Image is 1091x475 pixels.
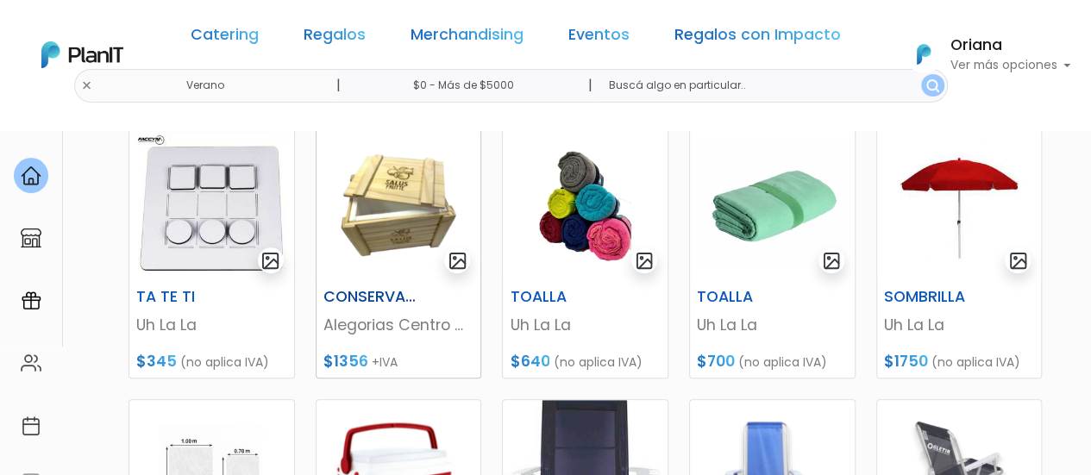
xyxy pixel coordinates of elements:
[499,288,613,306] h6: TOALLA
[503,129,668,281] img: thumb_WhatsApp_Image_2023-10-16_at_20.09.06.jpg
[926,79,939,92] img: search_button-432b6d5273f82d61273b3651a40e1bd1b912527efae98b1b7a1b2c0702e16a8d.svg
[336,75,341,96] p: |
[635,251,655,271] img: gallery-light
[894,32,1070,77] button: PlanIt Logo Oriana Ver más opciones
[21,166,41,186] img: home-e721727adea9d79c4d83392d1f703f7f8bce08238fde08b1acbfd93340b81755.svg
[738,353,827,371] span: (no aplica IVA)
[136,351,177,372] span: $345
[568,28,630,48] a: Eventos
[191,28,259,48] a: Catering
[697,314,848,336] p: Uh La La
[931,353,1020,371] span: (no aplica IVA)
[81,80,92,91] img: close-6986928ebcb1d6c9903e3b54e860dbc4d054630f23adef3a32610726dff6a82b.svg
[260,251,280,271] img: gallery-light
[822,251,842,271] img: gallery-light
[510,351,549,372] span: $640
[690,129,855,281] img: thumb_WhatsApp_Image_2023-10-16_at_20.11.37.jpg
[136,314,287,336] p: Uh La La
[21,353,41,373] img: people-662611757002400ad9ed0e3c099ab2801c6687ba6c219adb57efc949bc21e19d.svg
[313,288,427,306] h6: CONSERVADORA
[502,128,668,378] a: gallery-light TOALLA Uh La La $640 (no aplica IVA)
[129,129,294,281] img: thumb_WhatsApp_Image_2023-05-22_at_09.03.46.jpeg
[21,416,41,436] img: calendar-87d922413cdce8b2cf7b7f5f62616a5cf9e4887200fb71536465627b3292af00.svg
[304,28,366,48] a: Regalos
[316,128,482,378] a: gallery-light CONSERVADORA Alegorias Centro Creativo $1356 +IVA
[21,291,41,311] img: campaigns-02234683943229c281be62815700db0a1741e53638e28bf9629b52c665b00959.svg
[674,28,841,48] a: Regalos con Impacto
[21,228,41,248] img: marketplace-4ceaa7011d94191e9ded77b95e3339b90024bf715f7c57f8cf31f2d8c509eaba.svg
[41,41,123,68] img: PlanIt Logo
[905,35,943,73] img: PlanIt Logo
[595,69,948,103] input: Buscá algo en particular..
[323,351,368,372] span: $1356
[687,288,800,306] h6: TOALLA
[588,75,593,96] p: |
[129,128,295,378] a: gallery-light TA TE TI Uh La La $345 (no aplica IVA)
[884,314,1035,336] p: Uh La La
[89,16,248,50] div: ¿Necesitás ayuda?
[689,128,856,378] a: gallery-light TOALLA Uh La La $700 (no aplica IVA)
[180,353,269,371] span: (no aplica IVA)
[317,129,481,281] img: thumb_Captura_de_pantalla_2023-09-12_131513-PhotoRoom.png
[372,353,398,371] span: +IVA
[448,251,467,271] img: gallery-light
[1008,251,1028,271] img: gallery-light
[874,288,988,306] h6: SOMBRILLA
[697,351,735,372] span: $700
[950,38,1070,53] h6: Oriana
[877,129,1042,281] img: thumb_WhatsApp_Image_2023-10-16_at_20.14.41.jpeg
[884,351,928,372] span: $1750
[876,128,1043,378] a: gallery-light SOMBRILLA Uh La La $1750 (no aplica IVA)
[553,353,642,371] span: (no aplica IVA)
[510,314,661,336] p: Uh La La
[323,314,474,336] p: Alegorias Centro Creativo
[950,59,1070,72] p: Ver más opciones
[411,28,524,48] a: Merchandising
[126,288,240,306] h6: TA TE TI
